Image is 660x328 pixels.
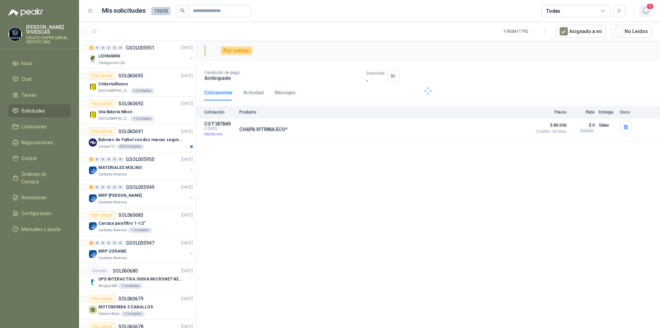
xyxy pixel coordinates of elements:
[181,212,193,219] p: [DATE]
[118,241,123,245] div: 0
[112,185,117,190] div: 0
[95,45,100,50] div: 0
[89,110,97,119] img: Company Logo
[98,283,117,289] p: Perugia SAS
[89,278,97,286] img: Company Logo
[98,165,142,171] p: MATERIALES MOLINO
[503,26,550,37] div: 1 - 50 de 11792
[100,157,106,162] div: 0
[611,25,652,38] button: No Leídos
[95,185,100,190] div: 0
[21,60,32,67] span: Inicio
[8,104,71,117] a: Solicitudes
[21,91,36,99] span: Tareas
[118,157,123,162] div: 0
[89,166,97,174] img: Company Logo
[106,185,111,190] div: 0
[151,7,170,15] span: 19638
[113,268,138,273] p: SOL060680
[89,211,115,219] div: Por cotizar
[98,172,127,177] p: Cartones America
[89,99,115,108] div: Por cotizar
[118,296,143,301] p: SOL060679
[119,283,142,289] div: 1 Unidades
[112,241,117,245] div: 0
[181,45,193,51] p: [DATE]
[646,3,654,10] span: 9
[98,248,126,255] p: MRP CORAME
[79,208,196,236] a: Por cotizarSOL060683[DATE] Company LogoCarcaza para filtro 1-1/2"Cartones America1 Unidades
[181,240,193,246] p: [DATE]
[118,73,143,78] p: SOL060693
[89,55,97,63] img: Company Logo
[89,222,97,230] img: Company Logo
[100,185,106,190] div: 0
[21,155,37,162] span: Cotizar
[117,144,144,149] div: 400 Unidades
[98,88,129,94] p: [GEOGRAPHIC_DATA]
[126,157,154,162] p: GSOL005950
[89,185,94,190] div: 3
[98,53,120,60] p: LEHMANNI
[98,192,142,199] p: MRP [PERSON_NAME]
[118,185,123,190] div: 0
[106,157,111,162] div: 0
[79,125,196,152] a: Por cotizarSOL060691[DATE] Company LogoBalones de Futbol con dos marcas segun adjunto. Adjuntar c...
[8,57,71,70] a: Inicio
[126,185,154,190] p: GSOL005949
[106,45,111,50] div: 0
[131,116,154,121] div: 1 Unidades
[79,264,196,292] a: CerradoSOL060680[DATE] Company LogoUPS INTERACTIVA 500VA MICRONET NEGRA MARCA: POWEST NICOMARPeru...
[95,157,100,162] div: 0
[89,45,94,50] div: 2
[8,223,71,236] a: Manuales y ayuda
[546,7,560,15] div: Todas
[21,194,47,201] span: Remisiones
[128,228,152,233] div: 1 Unidades
[112,45,117,50] div: 0
[8,73,71,86] a: Chat
[131,88,154,94] div: 2 Unidades
[21,225,60,233] span: Manuales y ayuda
[79,97,196,125] a: Por cotizarSOL060692[DATE] Company LogoUna Batería Nikon[GEOGRAPHIC_DATA]1 Unidades
[639,5,652,17] button: 9
[89,295,115,303] div: Por cotizar
[89,83,97,91] img: Company Logo
[89,183,194,205] a: 3 0 0 0 0 0 GSOL005949[DATE] Company LogoMRP [PERSON_NAME]Cartones America
[89,72,115,80] div: Por cotizar
[8,88,71,102] a: Tareas
[26,25,71,34] p: [PERSON_NAME] VIVIESCAS
[98,200,127,205] p: Cartones America
[98,311,120,317] p: Valores Atlas
[118,45,123,50] div: 0
[181,268,193,274] p: [DATE]
[180,8,185,13] span: search
[79,69,196,97] a: Por cotizarSOL060693[DATE] Company LogoCinta multiusos[GEOGRAPHIC_DATA]2 Unidades
[8,191,71,204] a: Remisiones
[89,44,194,66] a: 2 0 0 0 0 0 GSOL005951[DATE] Company LogoLEHMANNIZoologico De Cali
[98,137,184,143] p: Balones de Futbol con dos marcas segun adjunto. Adjuntar cotizacion en su formato
[100,45,106,50] div: 0
[121,311,145,317] div: 1 Unidades
[98,220,146,227] p: Carcaza para filtro 1-1/2"
[98,228,127,233] p: Cartones America
[181,73,193,79] p: [DATE]
[89,241,94,245] div: 2
[8,168,71,188] a: Órdenes de Compra
[26,36,71,44] p: GRUPO EMPRESARIAL SERVER SAS
[118,129,143,134] p: SOL060691
[98,144,115,149] p: Caracol TV
[21,210,52,217] span: Configuración
[8,207,71,220] a: Configuración
[21,139,53,146] span: Negociaciones
[556,25,606,38] button: Asignado a mi
[89,194,97,202] img: Company Logo
[102,6,146,16] h1: Mis solicitudes
[181,184,193,191] p: [DATE]
[89,267,110,275] div: Cerrado
[9,28,22,41] img: Company Logo
[89,138,97,147] img: Company Logo
[100,241,106,245] div: 0
[181,128,193,135] p: [DATE]
[98,81,128,87] p: Cinta multiusos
